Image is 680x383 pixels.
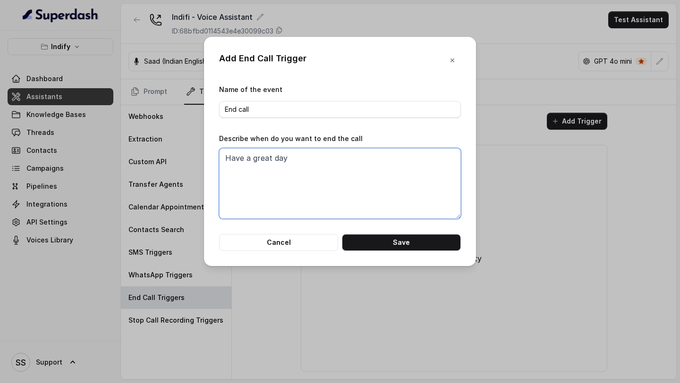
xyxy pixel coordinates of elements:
[219,134,363,142] label: Describe when do you want to end the call
[219,52,306,69] div: Add End Call Trigger
[219,234,338,251] button: Cancel
[219,85,282,93] label: Name of the event
[342,234,461,251] button: Save
[219,148,461,219] textarea: Have a great day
